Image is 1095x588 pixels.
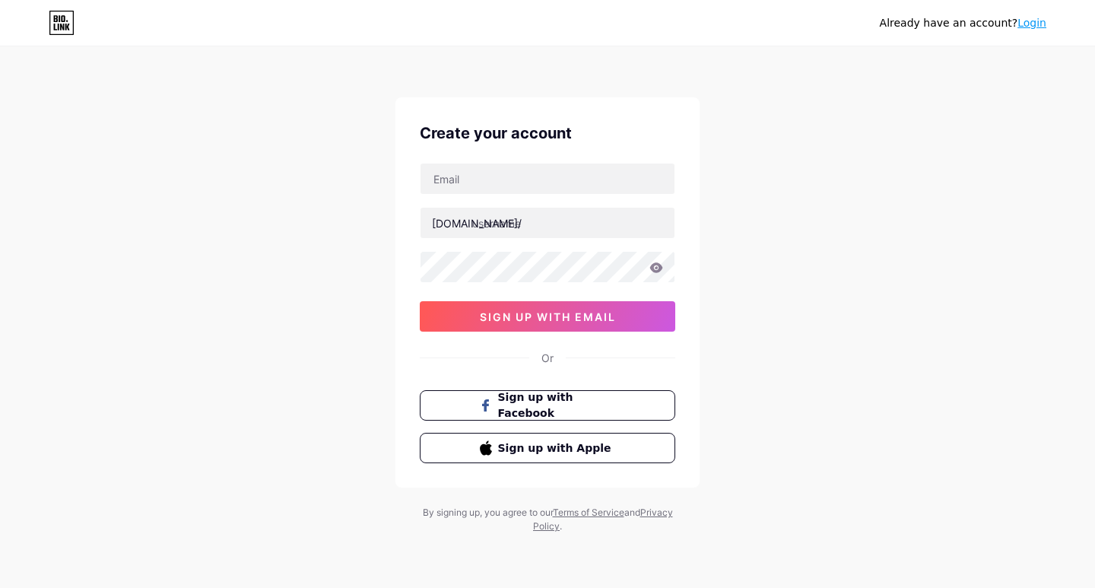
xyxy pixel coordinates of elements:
[420,122,675,145] div: Create your account
[420,301,675,332] button: sign up with email
[880,15,1046,31] div: Already have an account?
[420,433,675,463] button: Sign up with Apple
[480,310,616,323] span: sign up with email
[418,506,677,533] div: By signing up, you agree to our and .
[432,215,522,231] div: [DOMAIN_NAME]/
[553,507,624,518] a: Terms of Service
[498,440,616,456] span: Sign up with Apple
[541,350,554,366] div: Or
[421,164,674,194] input: Email
[498,389,616,421] span: Sign up with Facebook
[1017,17,1046,29] a: Login
[421,208,674,238] input: username
[420,390,675,421] button: Sign up with Facebook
